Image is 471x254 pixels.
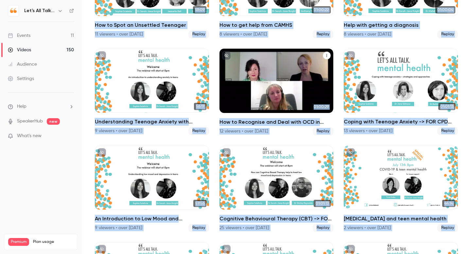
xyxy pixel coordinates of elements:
iframe: Noticeable Trigger [66,133,74,139]
span: Replay [188,127,209,135]
li: Understanding Teenage Anxiety with Dr Sarah - Jane Knight [95,49,209,135]
button: unpublished [346,148,355,157]
span: 01:01:13 [314,200,331,207]
h6: Let's All Talk Mental Health [24,8,55,14]
span: Replay [188,224,209,232]
span: Replay [313,127,333,135]
span: new [47,118,60,125]
div: Settings [8,75,34,82]
span: 01:00:04 [435,6,455,13]
h2: Help with getting a diagnosis [344,21,458,29]
span: 01:00:29 [312,103,331,110]
a: 56:17Understanding Teenage Anxiety with [PERSON_NAME]9 viewers • over [DATE]Replay [95,49,209,135]
div: 9 viewers • over [DATE] [95,225,142,231]
span: 44:14 [442,200,455,207]
div: 2 viewers • over [DATE] [344,225,391,231]
button: unpublished [97,51,106,60]
h2: [MEDICAL_DATA] and teen mental health [344,215,458,223]
span: What's new [17,133,42,139]
span: Help [17,103,26,110]
li: How to Recognise and Deal with OCD in Teens [219,49,334,135]
h2: Understanding Teenage Anxiety with [PERSON_NAME] [95,118,209,126]
button: unpublished [222,51,231,60]
li: Coping with Teenage Anxiety -> FOR CPD SCROLL BELOW [344,49,458,135]
div: Videos [8,47,31,53]
a: 57:56An Introduction to Low Mood and [MEDICAL_DATA]9 viewers • over [DATE]Replay [95,146,209,232]
h2: An Introduction to Low Mood and [MEDICAL_DATA] [95,215,209,223]
div: 12 viewers • over [DATE] [219,128,268,135]
span: 59:09 [193,6,206,13]
div: 8 viewers • over [DATE] [344,31,391,38]
div: 9 viewers • over [DATE] [95,128,142,134]
span: Replay [313,224,333,232]
span: Premium [8,238,29,246]
h2: Cognitive Behavioural Therapy (CBT) -> FOR CPD SCROLL BELOW [219,215,334,223]
h2: How to Spot an Unsettled Teenager [95,21,209,29]
span: Replay [437,127,458,135]
button: unpublished [97,148,106,157]
li: help-dropdown-opener [8,103,74,110]
li: Cognitive Behavioural Therapy (CBT) -> FOR CPD SCROLL BELOW [219,146,334,232]
h2: Coping with Teenage Anxiety -> FOR CPD SCROLL BELOW [344,118,458,126]
span: 01:01:13 [438,103,455,110]
div: Audience [8,61,37,68]
button: unpublished [346,245,355,253]
span: 01:00:22 [312,6,331,13]
li: An Introduction to Low Mood and Depression [95,146,209,232]
a: 44:14[MEDICAL_DATA] and teen mental health2 viewers • over [DATE]Replay [344,146,458,232]
a: 01:01:13Cognitive Behavioural Therapy (CBT) -> FOR CPD SCROLL BELOW25 viewers • over [DATE]Replay [219,146,334,232]
div: 13 viewers • over [DATE] [344,128,392,134]
div: Events [8,32,30,39]
span: Replay [188,30,209,38]
h2: How to Recognise and Deal with OCD in Teens [219,118,334,126]
span: Replay [313,30,333,38]
img: Let's All Talk Mental Health [8,6,19,16]
a: 01:01:13Coping with Teenage Anxiety -> FOR CPD SCROLL BELOW13 viewers • over [DATE]Replay [344,49,458,135]
div: 8 viewers • over [DATE] [219,31,267,38]
span: 57:56 [193,200,206,207]
span: 56:17 [194,103,206,110]
div: 11 viewers • over [DATE] [95,31,143,38]
div: 25 viewers • over [DATE] [219,225,269,231]
a: SpeakerHub [17,118,43,125]
button: unpublished [97,245,106,253]
span: Replay [437,30,458,38]
span: Plan usage [33,239,74,245]
button: unpublished [346,51,355,60]
li: Covid and teen mental health [344,146,458,232]
h2: How to get help from CAMHS [219,21,334,29]
button: unpublished [222,148,231,157]
span: Replay [437,224,458,232]
a: 01:00:29How to Recognise and Deal with OCD in Teens12 viewers • over [DATE]Replay [219,49,334,135]
button: unpublished [222,245,231,253]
